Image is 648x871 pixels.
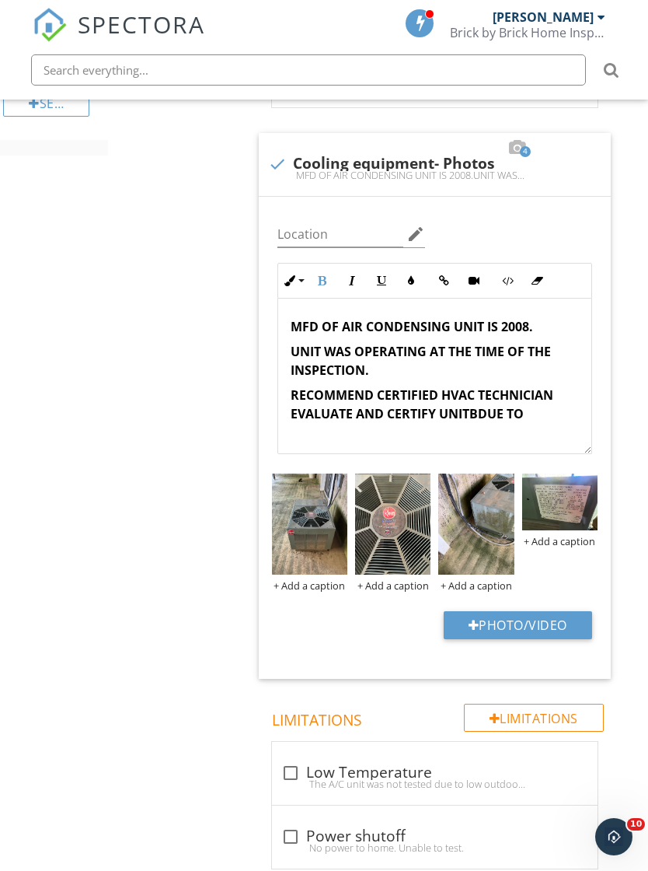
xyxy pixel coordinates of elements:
h4: Limitations [272,704,604,730]
button: Italic (⌘I) [337,266,367,296]
a: SPECTORA [33,21,205,54]
img: data [522,474,597,530]
button: Underline (⌘U) [367,266,396,296]
button: Photo/Video [444,611,592,639]
input: Search everything... [31,54,586,86]
strong: UNIT WAS OPERATING AT THE TIME OF THE INSPECTION. [291,343,551,379]
span: SPECTORA [78,8,205,40]
img: data [355,474,430,575]
img: The Best Home Inspection Software - Spectora [33,8,67,42]
input: Location [277,222,404,247]
div: The A/C unit was not tested due to low outdoor temperature. This may cause damage the unit. Recom... [281,778,588,790]
button: Clear Formatting [522,266,552,296]
button: Colors [396,266,426,296]
button: Insert Video [459,266,489,296]
div: + Add a caption [522,535,597,547]
div: + Add a caption [272,579,347,592]
button: Inline Style [278,266,308,296]
div: [PERSON_NAME] [493,9,594,25]
div: No power to home. Unable to test. [281,841,588,854]
button: Insert Link (⌘K) [430,266,459,296]
div: Limitations [464,704,604,732]
img: data [438,474,514,575]
span: 4 [520,146,531,157]
div: + Add a caption [438,579,514,592]
div: + Add a caption [355,579,430,592]
strong: MFD OF AIR CONDENSING UNIT IS 2008. [291,318,533,335]
strong: RECOMMEND CERTIFIED HVAC TECHNICIAN EVALUATE AND CERTIFY UNITBDUE TO [291,387,553,422]
div: MFD OF AIR CONDENSING UNIT IS 2008.UNIT WAS OPERATING AT THE TIME OF THE INSPECTION.RECOMMEND CER... [268,169,601,181]
div: Section [3,89,89,117]
span: 10 [627,818,645,831]
button: Code View [493,266,522,296]
div: Brick by Brick Home Inspections, LLC [450,25,605,40]
i: edit [406,225,425,243]
iframe: Intercom live chat [595,818,632,855]
img: data [272,474,347,575]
